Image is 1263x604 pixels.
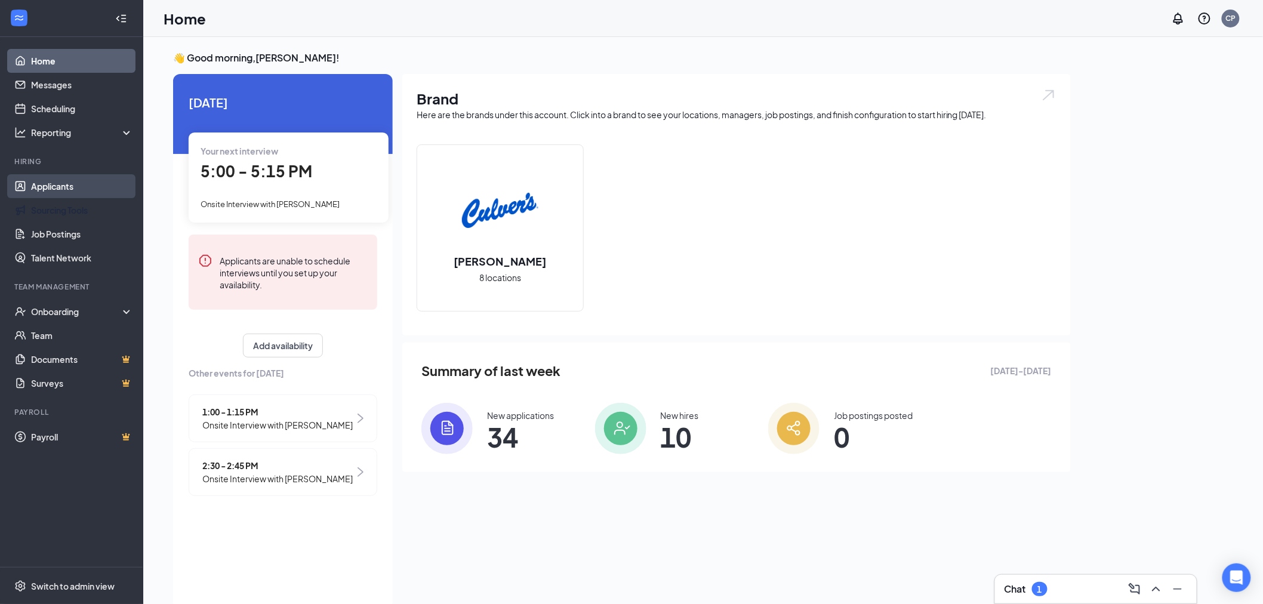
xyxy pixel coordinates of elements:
div: 1 [1037,584,1042,594]
span: 8 locations [479,271,521,284]
span: 1:00 - 1:15 PM [202,405,353,418]
span: Other events for [DATE] [189,366,377,380]
button: ComposeMessage [1125,580,1144,599]
svg: QuestionInfo [1197,11,1212,26]
div: Here are the brands under this account. Click into a brand to see your locations, managers, job p... [417,109,1056,121]
span: Onsite Interview with [PERSON_NAME] [202,472,353,485]
a: Team [31,323,133,347]
div: Payroll [14,407,131,417]
span: 0 [834,426,913,448]
a: Sourcing Tools [31,198,133,222]
a: Scheduling [31,97,133,121]
div: Applicants are unable to schedule interviews until you set up your availability. [220,254,368,291]
svg: Error [198,254,212,268]
div: Onboarding [31,306,123,318]
svg: Notifications [1171,11,1185,26]
span: Summary of last week [421,360,560,381]
div: New applications [487,409,554,421]
img: open.6027fd2a22e1237b5b06.svg [1041,88,1056,102]
img: icon [595,403,646,454]
svg: ComposeMessage [1128,582,1142,596]
div: Reporting [31,127,134,138]
img: icon [421,403,473,454]
h3: 👋 Good morning, [PERSON_NAME] ! [173,51,1071,64]
button: Minimize [1168,580,1187,599]
span: 10 [661,426,699,448]
div: Switch to admin view [31,580,115,592]
div: New hires [661,409,699,421]
span: [DATE] - [DATE] [991,364,1052,377]
a: Messages [31,73,133,97]
svg: UserCheck [14,306,26,318]
h2: [PERSON_NAME] [442,254,559,269]
button: Add availability [243,334,323,358]
svg: Collapse [115,13,127,24]
a: PayrollCrown [31,425,133,449]
button: ChevronUp [1147,580,1166,599]
a: Talent Network [31,246,133,270]
span: 5:00 - 5:15 PM [201,161,312,181]
div: Open Intercom Messenger [1222,563,1251,592]
span: Your next interview [201,146,278,156]
h3: Chat [1005,583,1026,596]
span: Onsite Interview with [PERSON_NAME] [202,418,353,432]
a: DocumentsCrown [31,347,133,371]
div: Hiring [14,156,131,167]
div: Job postings posted [834,409,913,421]
span: [DATE] [189,93,377,112]
svg: ChevronUp [1149,582,1163,596]
a: SurveysCrown [31,371,133,395]
svg: Analysis [14,127,26,138]
h1: Home [164,8,206,29]
a: Home [31,49,133,73]
svg: Settings [14,580,26,592]
h1: Brand [417,88,1056,109]
a: Applicants [31,174,133,198]
div: Team Management [14,282,131,292]
img: Culver's [462,172,538,249]
a: Job Postings [31,222,133,246]
div: CP [1226,13,1236,23]
span: Onsite Interview with [PERSON_NAME] [201,199,340,209]
svg: WorkstreamLogo [13,12,25,24]
span: 2:30 - 2:45 PM [202,459,353,472]
svg: Minimize [1170,582,1185,596]
span: 34 [487,426,554,448]
img: icon [768,403,820,454]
